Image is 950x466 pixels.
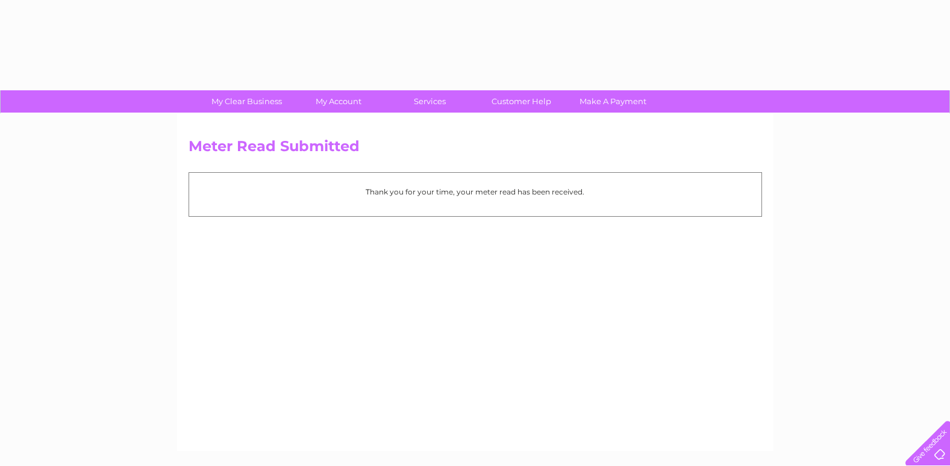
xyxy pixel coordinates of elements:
[189,138,762,161] h2: Meter Read Submitted
[380,90,480,113] a: Services
[289,90,388,113] a: My Account
[195,186,755,197] p: Thank you for your time, your meter read has been received.
[472,90,571,113] a: Customer Help
[563,90,663,113] a: Make A Payment
[197,90,296,113] a: My Clear Business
